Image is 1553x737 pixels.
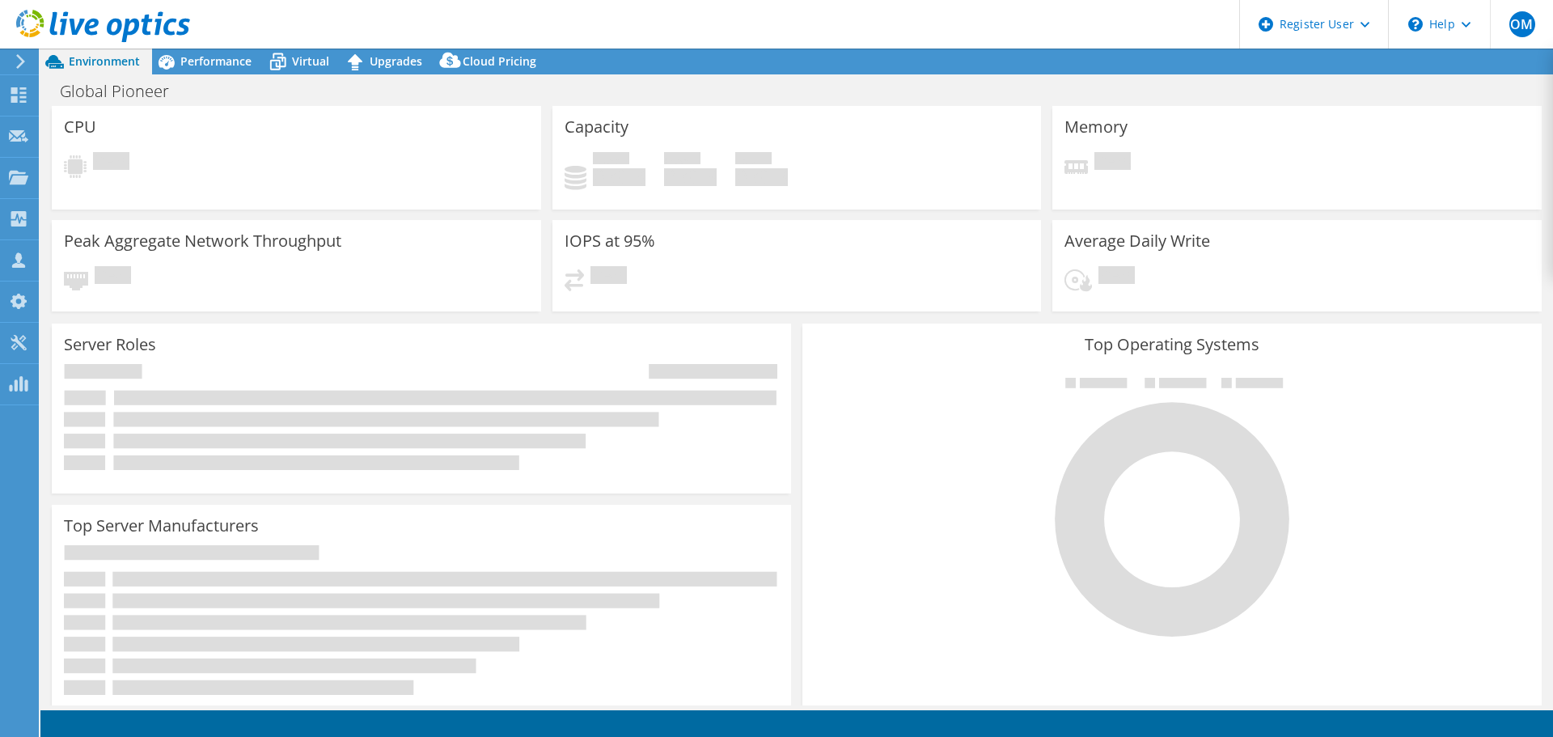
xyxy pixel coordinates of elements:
h3: Top Server Manufacturers [64,517,259,535]
span: Cloud Pricing [463,53,536,69]
h1: Global Pioneer [53,83,194,100]
span: Pending [1098,266,1135,288]
h3: Top Operating Systems [815,336,1530,354]
span: Pending [93,152,129,174]
span: Total [735,152,772,168]
span: Free [664,152,700,168]
h3: IOPS at 95% [565,232,655,250]
span: Virtual [292,53,329,69]
svg: \n [1408,17,1423,32]
span: Pending [95,266,131,288]
span: Pending [1094,152,1131,174]
h3: Memory [1064,118,1128,136]
span: OM [1509,11,1535,37]
h3: Peak Aggregate Network Throughput [64,232,341,250]
h4: 0 GiB [593,168,645,186]
span: Performance [180,53,252,69]
h3: Capacity [565,118,628,136]
span: Upgrades [370,53,422,69]
span: Environment [69,53,140,69]
h4: 0 GiB [664,168,717,186]
h4: 0 GiB [735,168,788,186]
h3: Average Daily Write [1064,232,1210,250]
span: Pending [590,266,627,288]
h3: Server Roles [64,336,156,354]
h3: CPU [64,118,96,136]
span: Used [593,152,629,168]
